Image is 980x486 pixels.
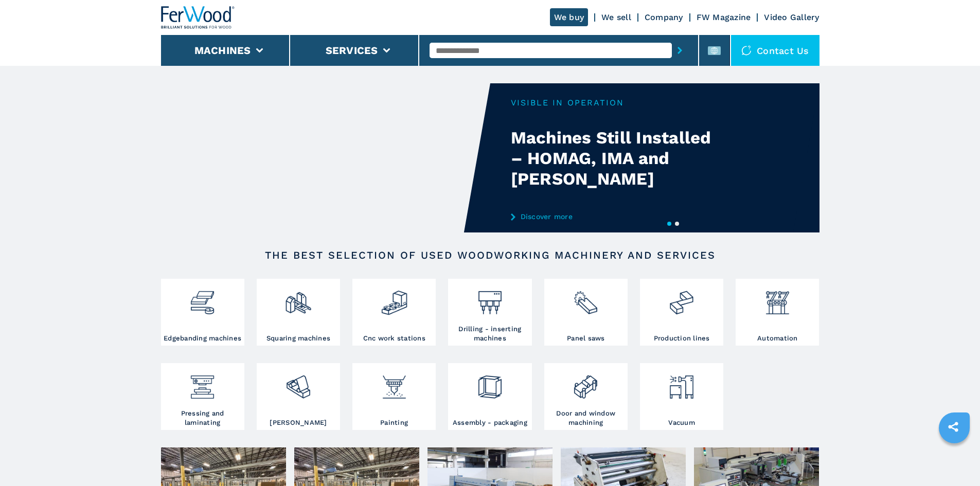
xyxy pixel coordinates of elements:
[352,363,436,430] a: Painting
[270,418,327,427] h3: [PERSON_NAME]
[451,325,529,343] h3: Drilling - inserting machines
[645,12,683,22] a: Company
[741,45,752,56] img: Contact us
[936,440,972,478] iframe: Chat
[572,366,599,401] img: lavorazione_porte_finestre_2.png
[352,279,436,346] a: Cnc work stations
[194,44,251,57] button: Machines
[940,414,966,440] a: sharethis
[448,279,531,346] a: Drilling - inserting machines
[448,363,531,430] a: Assembly - packaging
[194,249,787,261] h2: The best selection of used woodworking machinery and services
[284,366,312,401] img: levigatrici_2.png
[675,222,679,226] button: 2
[654,334,710,343] h3: Production lines
[544,363,628,430] a: Door and window machining
[161,83,490,232] video: Your browser does not support the video tag.
[511,212,712,221] a: Discover more
[672,39,688,62] button: submit-button
[757,334,798,343] h3: Automation
[640,279,723,346] a: Production lines
[363,334,425,343] h3: Cnc work stations
[284,281,312,316] img: squadratrici_2.png
[668,366,695,401] img: aspirazione_1.png
[544,279,628,346] a: Panel saws
[697,12,751,22] a: FW Magazine
[189,366,216,401] img: pressa-strettoia.png
[764,281,791,316] img: automazione.png
[567,334,605,343] h3: Panel saws
[550,8,589,26] a: We buy
[161,6,235,29] img: Ferwood
[380,418,408,427] h3: Painting
[764,12,819,22] a: Video Gallery
[668,281,695,316] img: linee_di_produzione_2.png
[667,222,671,226] button: 1
[161,279,244,346] a: Edgebanding machines
[572,281,599,316] img: sezionatrici_2.png
[736,279,819,346] a: Automation
[257,279,340,346] a: Squaring machines
[164,409,242,427] h3: Pressing and laminating
[381,366,408,401] img: verniciatura_1.png
[326,44,378,57] button: Services
[381,281,408,316] img: centro_di_lavoro_cnc_2.png
[668,418,695,427] h3: Vacuum
[266,334,330,343] h3: Squaring machines
[601,12,631,22] a: We sell
[453,418,527,427] h3: Assembly - packaging
[547,409,625,427] h3: Door and window machining
[164,334,241,343] h3: Edgebanding machines
[640,363,723,430] a: Vacuum
[731,35,819,66] div: Contact us
[476,281,504,316] img: foratrici_inseritrici_2.png
[476,366,504,401] img: montaggio_imballaggio_2.png
[257,363,340,430] a: [PERSON_NAME]
[189,281,216,316] img: bordatrici_1.png
[161,363,244,430] a: Pressing and laminating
